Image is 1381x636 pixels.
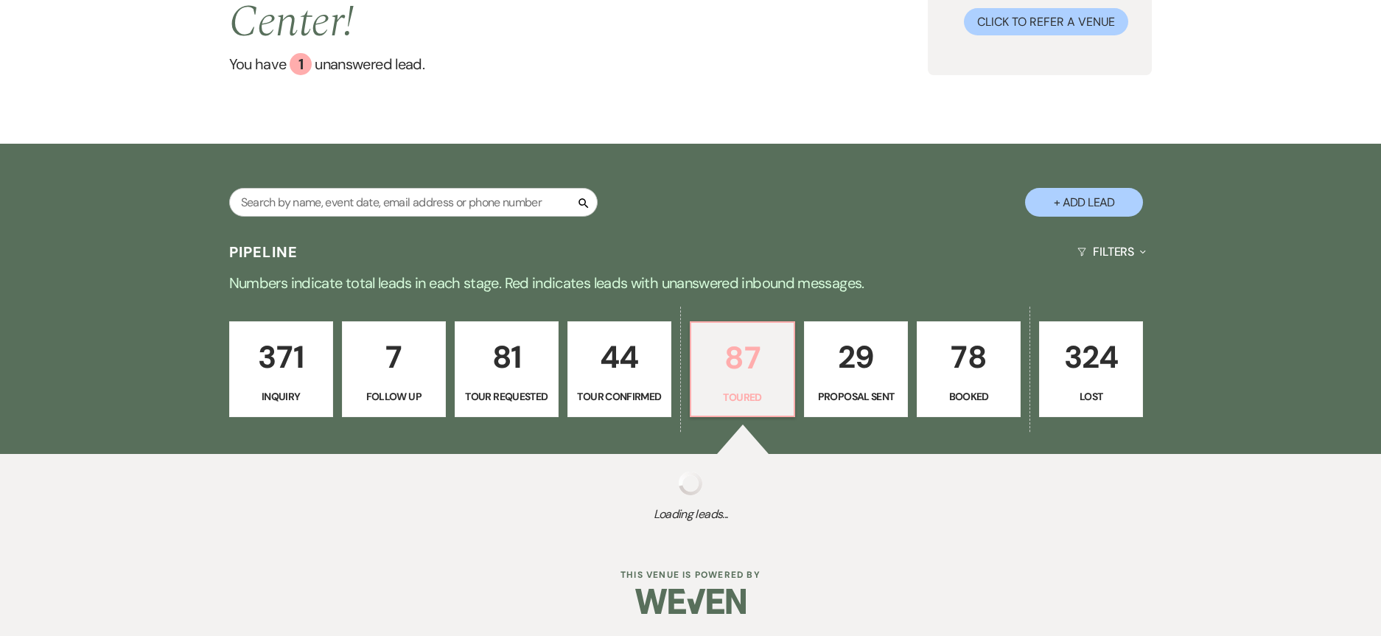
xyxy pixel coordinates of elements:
[577,388,662,405] p: Tour Confirmed
[229,188,598,217] input: Search by name, event date, email address or phone number
[635,576,746,627] img: Weven Logo
[1071,232,1152,271] button: Filters
[1039,321,1143,417] a: 324Lost
[464,388,549,405] p: Tour Requested
[352,332,436,382] p: 7
[917,321,1021,417] a: 78Booked
[239,332,324,382] p: 371
[926,388,1011,405] p: Booked
[290,53,312,75] div: 1
[229,242,298,262] h3: Pipeline
[464,332,549,382] p: 81
[577,332,662,382] p: 44
[700,389,785,405] p: Toured
[160,271,1221,295] p: Numbers indicate total leads in each stage. Red indicates leads with unanswered inbound messages.
[455,321,559,417] a: 81Tour Requested
[352,388,436,405] p: Follow Up
[69,506,1312,523] span: Loading leads...
[814,332,898,382] p: 29
[679,472,702,495] img: loading spinner
[926,332,1011,382] p: 78
[690,321,795,417] a: 87Toured
[567,321,671,417] a: 44Tour Confirmed
[964,8,1128,35] button: Click to Refer a Venue
[1049,332,1133,382] p: 324
[814,388,898,405] p: Proposal Sent
[229,321,333,417] a: 371Inquiry
[804,321,908,417] a: 29Proposal Sent
[229,53,928,75] a: You have 1 unanswered lead.
[1049,388,1133,405] p: Lost
[239,388,324,405] p: Inquiry
[1025,188,1143,217] button: + Add Lead
[700,333,785,382] p: 87
[342,321,446,417] a: 7Follow Up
